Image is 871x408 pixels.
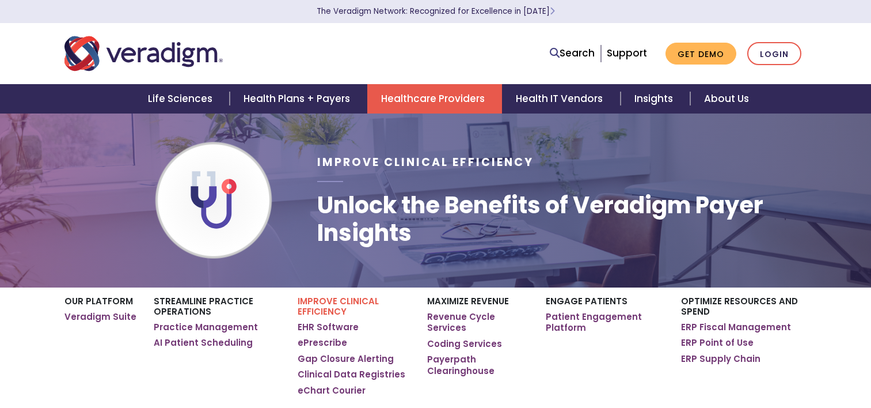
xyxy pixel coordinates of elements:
a: Veradigm Suite [64,311,136,323]
a: Patient Engagement Platform [546,311,664,334]
a: ERP Fiscal Management [681,322,791,333]
span: Improve Clinical Efficiency [317,154,534,170]
a: eChart Courier [298,385,366,396]
a: Life Sciences [134,84,230,114]
a: Support [607,46,647,60]
a: EHR Software [298,322,359,333]
a: The Veradigm Network: Recognized for Excellence in [DATE]Learn More [317,6,555,17]
a: Health IT Vendors [502,84,620,114]
a: ePrescribe [298,337,347,349]
a: Get Demo [665,43,736,65]
a: About Us [690,84,763,114]
a: ERP Point of Use [681,337,754,349]
a: Health Plans + Payers [230,84,367,114]
a: ERP Supply Chain [681,353,760,365]
a: Practice Management [154,322,258,333]
a: Insights [621,84,690,114]
img: Veradigm logo [64,35,223,73]
a: Healthcare Providers [367,84,502,114]
a: Gap Closure Alerting [298,353,394,365]
a: AI Patient Scheduling [154,337,253,349]
a: Revenue Cycle Services [427,311,528,334]
span: Learn More [550,6,555,17]
a: Clinical Data Registries [298,369,405,380]
h1: Unlock the Benefits of Veradigm Payer Insights [317,191,807,247]
a: Payerpath Clearinghouse [427,354,528,376]
a: Coding Services [427,338,502,350]
a: Search [550,46,595,61]
a: Login [747,42,801,66]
